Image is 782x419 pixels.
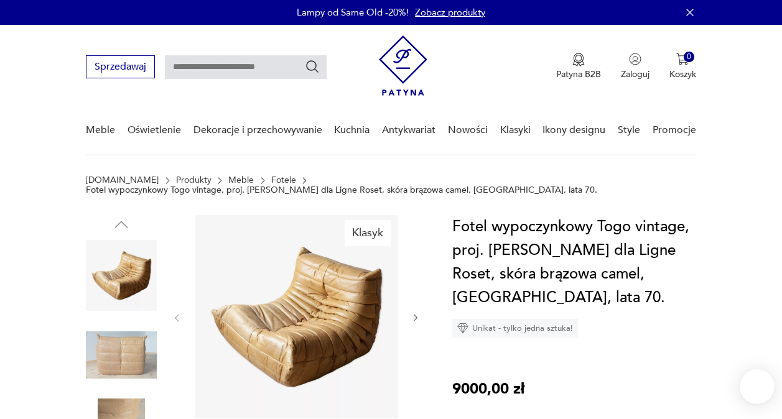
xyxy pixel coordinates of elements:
a: Klasyki [500,106,531,154]
a: Produkty [176,175,212,185]
a: Zobacz produkty [415,6,485,19]
p: Zaloguj [621,68,649,80]
img: Ikona koszyka [676,53,689,65]
img: Ikonka użytkownika [629,53,641,65]
img: Ikona diamentu [457,323,468,334]
a: Style [618,106,640,154]
a: Dekoracje i przechowywanie [193,106,322,154]
p: 9000,00 zł [452,377,524,401]
button: Zaloguj [621,53,649,80]
p: Fotel wypoczynkowy Togo vintage, proj. [PERSON_NAME] dla Ligne Roset, skóra brązowa camel, [GEOGR... [86,185,597,195]
a: Promocje [653,106,696,154]
img: Zdjęcie produktu Fotel wypoczynkowy Togo vintage, proj. M. Ducaroy dla Ligne Roset, skóra brązowa... [195,215,398,418]
a: Ikona medaluPatyna B2B [556,53,601,80]
a: Antykwariat [382,106,435,154]
a: Kuchnia [334,106,370,154]
a: Oświetlenie [128,106,181,154]
img: Patyna - sklep z meblami i dekoracjami vintage [379,35,427,96]
img: Zdjęcie produktu Fotel wypoczynkowy Togo vintage, proj. M. Ducaroy dla Ligne Roset, skóra brązowa... [86,320,157,390]
div: Klasyk [345,220,391,246]
h1: Fotel wypoczynkowy Togo vintage, proj. [PERSON_NAME] dla Ligne Roset, skóra brązowa camel, [GEOGR... [452,215,696,310]
a: Sprzedawaj [86,63,155,72]
p: Koszyk [669,68,696,80]
a: [DOMAIN_NAME] [86,175,159,185]
a: Meble [86,106,115,154]
a: Fotele [271,175,296,185]
a: Nowości [448,106,488,154]
div: Unikat - tylko jedna sztuka! [452,319,578,338]
div: 0 [684,52,694,62]
button: 0Koszyk [669,53,696,80]
button: Sprzedawaj [86,55,155,78]
p: Patyna B2B [556,68,601,80]
a: Meble [228,175,254,185]
img: Ikona medalu [572,53,585,67]
iframe: Smartsupp widget button [740,369,775,404]
button: Szukaj [305,59,320,74]
a: Ikony designu [542,106,605,154]
img: Zdjęcie produktu Fotel wypoczynkowy Togo vintage, proj. M. Ducaroy dla Ligne Roset, skóra brązowa... [86,240,157,311]
button: Patyna B2B [556,53,601,80]
p: Lampy od Same Old -20%! [297,6,409,19]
